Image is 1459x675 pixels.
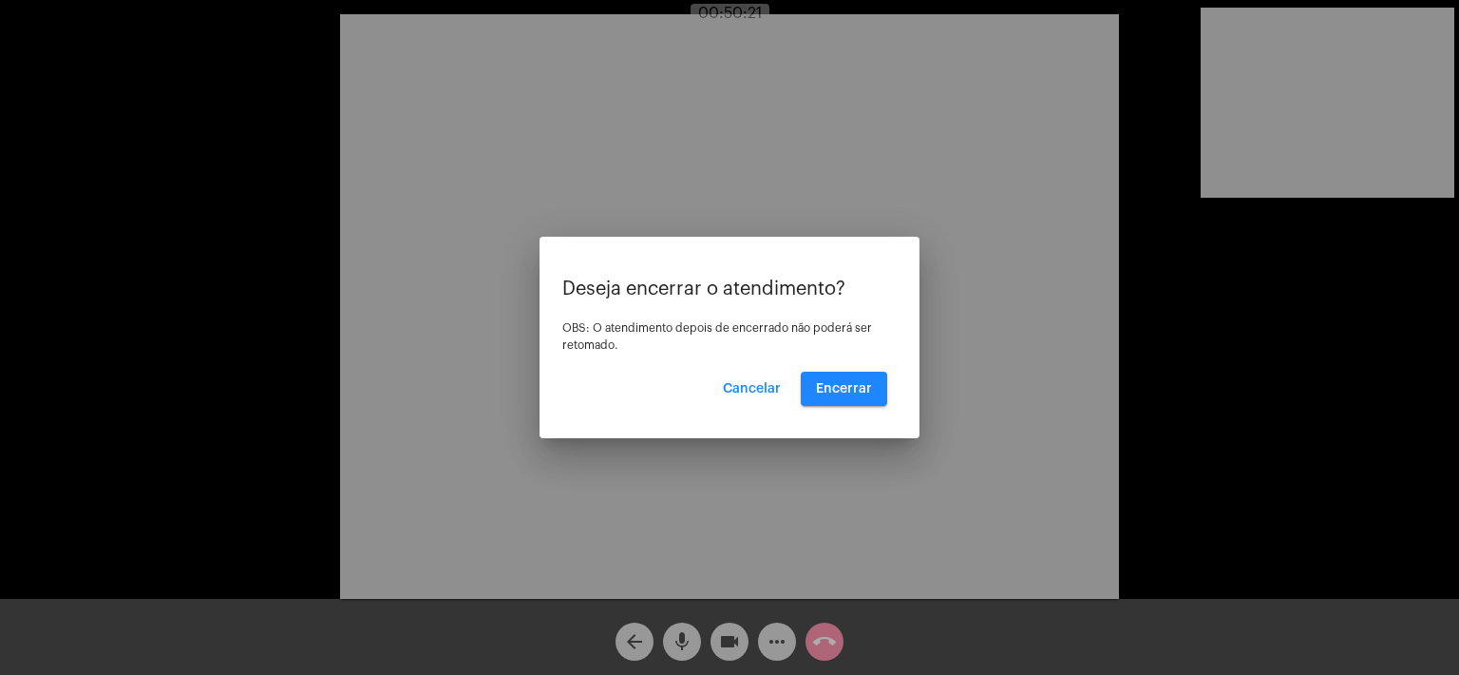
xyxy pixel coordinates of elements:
[562,322,872,351] span: OBS: O atendimento depois de encerrado não poderá ser retomado.
[801,372,887,406] button: Encerrar
[562,279,897,299] p: Deseja encerrar o atendimento?
[708,372,796,406] button: Cancelar
[816,382,872,395] span: Encerrar
[723,382,781,395] span: Cancelar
